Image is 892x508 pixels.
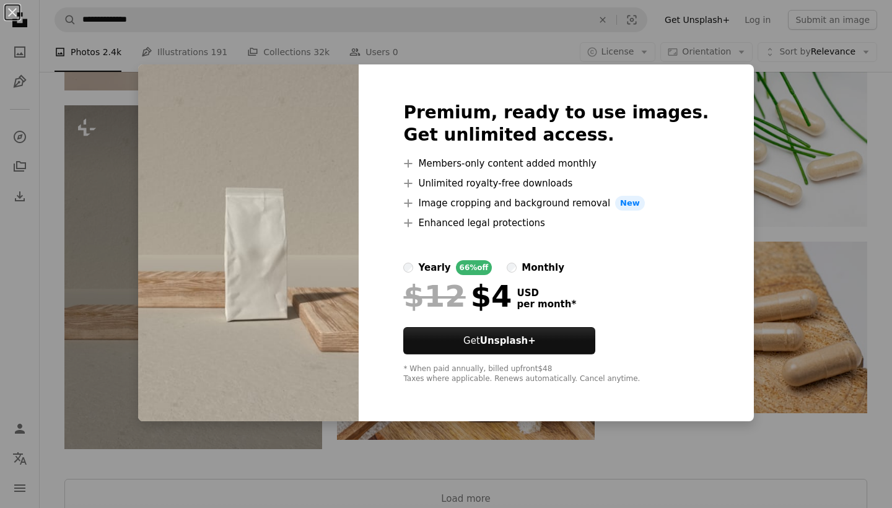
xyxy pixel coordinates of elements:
[456,260,492,275] div: 66% off
[418,260,450,275] div: yearly
[480,335,536,346] strong: Unsplash+
[403,327,595,354] button: GetUnsplash+
[403,156,709,171] li: Members-only content added monthly
[403,364,709,384] div: * When paid annually, billed upfront $48 Taxes where applicable. Renews automatically. Cancel any...
[522,260,564,275] div: monthly
[517,299,576,310] span: per month *
[615,196,645,211] span: New
[403,216,709,230] li: Enhanced legal protections
[403,280,512,312] div: $4
[517,287,576,299] span: USD
[403,263,413,273] input: yearly66%off
[138,64,359,421] img: premium_photo-1681122469518-3dafccbfe416
[403,102,709,146] h2: Premium, ready to use images. Get unlimited access.
[507,263,517,273] input: monthly
[403,280,465,312] span: $12
[403,196,709,211] li: Image cropping and background removal
[403,176,709,191] li: Unlimited royalty-free downloads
